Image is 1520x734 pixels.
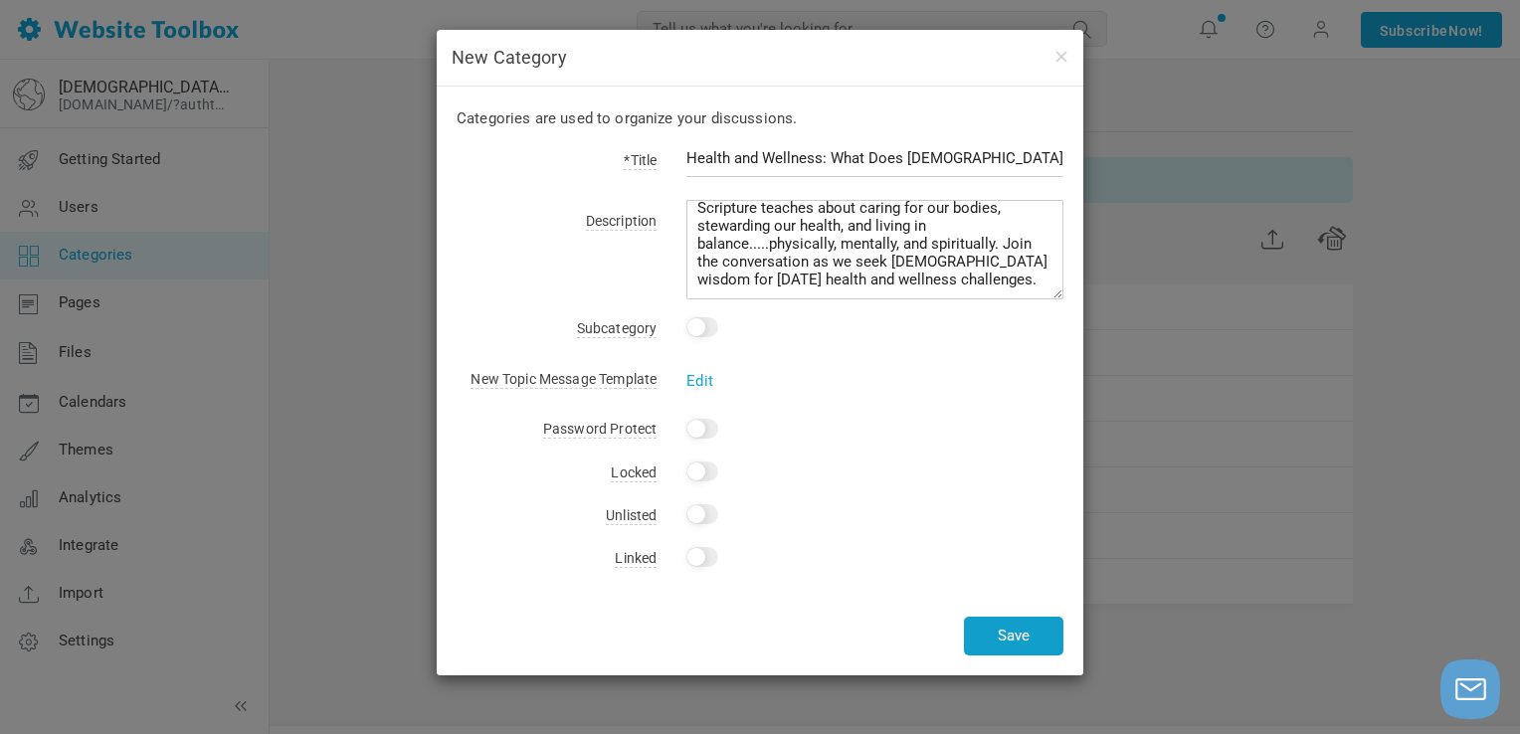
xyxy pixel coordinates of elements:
[964,617,1063,655] button: Save
[615,550,657,568] span: Linked
[686,139,1063,177] input: Real Talk: Navigating Faith and Life
[686,372,713,390] a: Edit
[577,320,658,338] span: Subcategory
[471,371,657,389] span: New Topic Message Template
[543,421,657,439] span: Password Protect
[624,152,657,170] span: *Title
[611,464,657,482] span: Locked
[457,106,1063,130] p: Categories are used to organize your discussions.
[452,45,1068,71] h4: New Category
[1440,659,1500,719] button: Launch chat
[586,213,658,231] span: Description
[606,507,657,525] span: Unlisted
